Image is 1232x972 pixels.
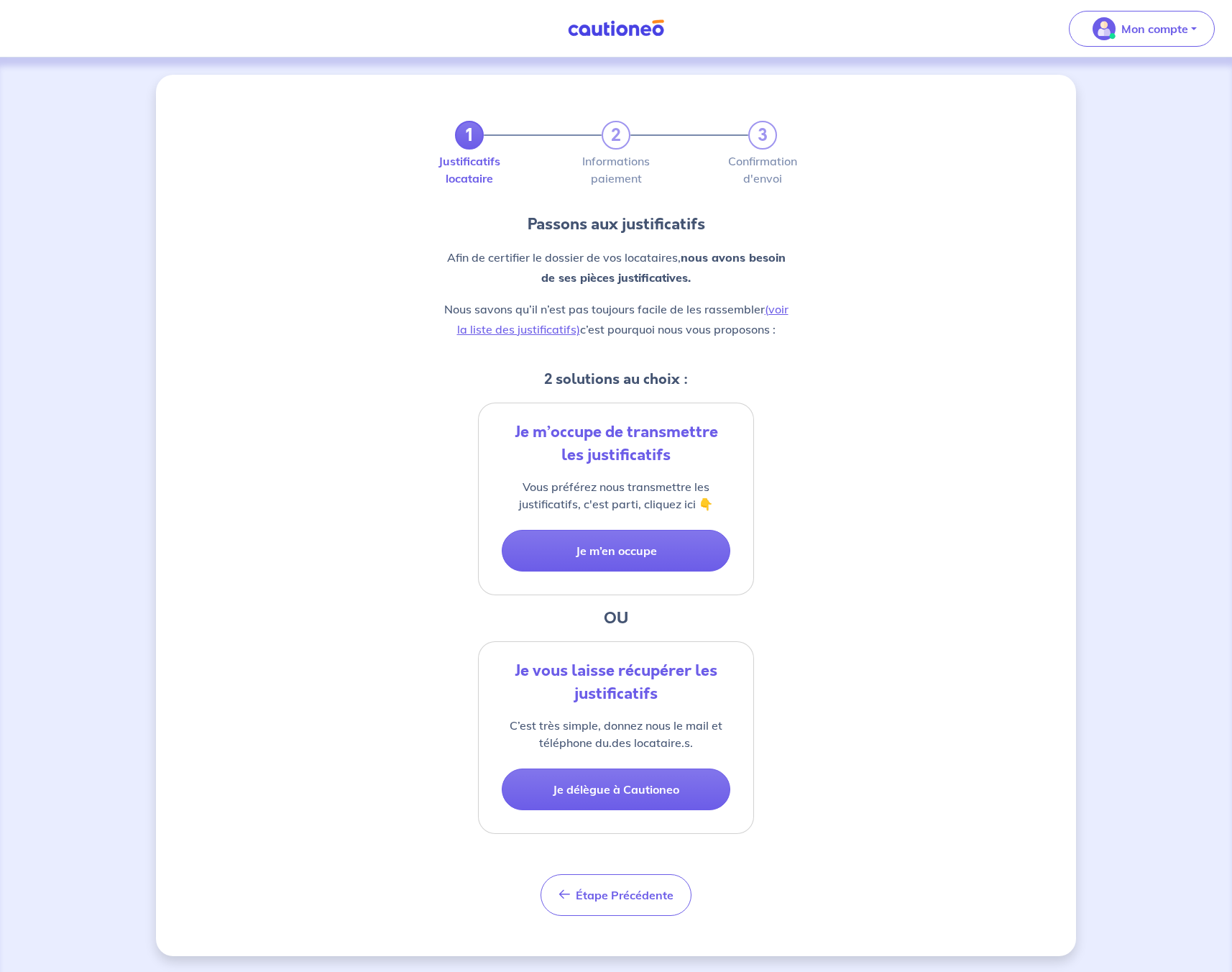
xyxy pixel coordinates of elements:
p: Passons aux justificatifs [528,213,705,236]
label: Justificatifs locataire [455,155,484,184]
p: Vous préférez nous transmettre les justificatifs, c'est parti, cliquez ici 👇 [502,478,730,513]
img: illu_account_valid_menu.svg [1093,17,1116,40]
button: illu_account_valid_menu.svgMon compte [1069,11,1215,47]
button: Je m’en occupe [502,530,730,572]
div: Je m’occupe de transmettre les justificatifs [502,421,730,467]
span: Étape Précédente [576,888,674,902]
h3: OU [478,607,754,630]
h5: 2 solutions au choix : [443,368,789,391]
label: Informations paiement [602,155,630,184]
a: 1 [455,121,484,150]
div: Je vous laisse récupérer les justificatifs [502,659,730,705]
button: Étape Précédente [541,874,691,916]
img: Cautioneo [562,19,670,37]
p: Nous savons qu’il n’est pas toujours facile de les rassembler c’est pourquoi nous vous proposons : [443,299,789,339]
p: C’est très simple, donnez nous le mail et téléphone du.des locataire.s. [502,717,730,751]
p: Mon compte [1121,20,1188,37]
label: Confirmation d'envoi [748,155,777,184]
p: Afin de certifier le dossier de vos locataires, [443,247,789,288]
button: Je délègue à Cautioneo [502,769,730,810]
